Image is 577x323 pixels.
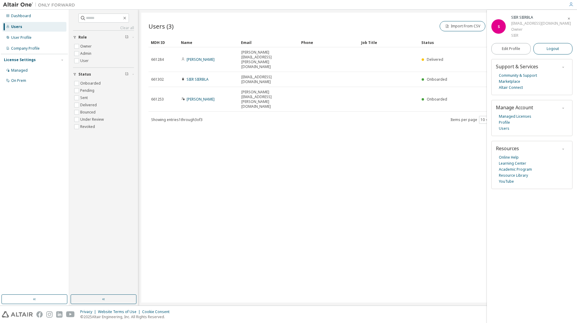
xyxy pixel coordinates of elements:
img: linkedin.svg [56,311,63,318]
span: Edit Profile [502,46,520,51]
a: Resource Library [499,172,528,179]
div: Users [11,24,22,29]
div: Job Title [361,38,417,47]
p: © 2025 Altair Engineering, Inc. All Rights Reserved. [80,314,173,319]
label: User [80,57,90,64]
div: Dashboard [11,14,31,18]
span: Manage Account [496,104,533,111]
img: instagram.svg [46,311,53,318]
div: SIER SIERBLA [511,14,571,20]
a: Managed Licenses [499,113,531,120]
span: Delivered [427,57,443,62]
label: Delivered [80,101,98,109]
span: Role [78,35,87,40]
span: 661302 [151,77,164,82]
span: Logout [547,46,559,52]
span: 661253 [151,97,164,102]
a: [PERSON_NAME] [187,57,215,62]
a: Altair Connect [499,85,523,91]
a: Academic Program [499,166,532,172]
span: Support & Services [496,63,538,70]
div: [EMAIL_ADDRESS][DOMAIN_NAME] [511,20,571,26]
a: [PERSON_NAME] [187,97,215,102]
img: Altair One [3,2,78,8]
span: Clear filter [125,72,129,77]
span: [PERSON_NAME][EMAIL_ADDRESS][PERSON_NAME][DOMAIN_NAME] [241,50,296,69]
label: Bounced [80,109,97,116]
div: Name [181,38,236,47]
div: Status [421,38,536,47]
span: Items per page [450,116,490,124]
a: Learning Center [499,160,526,166]
a: Edit Profile [491,43,531,54]
span: S [498,24,500,29]
label: Owner [80,43,93,50]
button: Logout [533,43,573,54]
div: User Profile [11,35,32,40]
label: Under Review [80,116,105,123]
label: Admin [80,50,93,57]
a: Marketplace [499,79,520,85]
div: Phone [301,38,356,47]
div: Privacy [80,309,98,314]
button: Import From CSV [440,21,485,31]
div: Email [241,38,296,47]
div: Cookie Consent [142,309,173,314]
button: Role [73,31,134,44]
a: YouTube [499,179,514,185]
a: Community & Support [499,73,537,79]
a: SIER SIERBLA [187,77,209,82]
span: Resources [496,145,519,152]
div: License Settings [4,57,36,62]
a: Online Help [499,154,519,160]
a: Users [499,126,509,132]
div: Company Profile [11,46,40,51]
div: On Prem [11,78,26,83]
img: youtube.svg [66,311,75,318]
div: Owner [511,26,571,33]
span: [PERSON_NAME][EMAIL_ADDRESS][PERSON_NAME][DOMAIN_NAME] [241,90,296,109]
button: 10 [481,117,489,122]
span: Showing entries 1 through 3 of 3 [151,117,203,122]
span: [EMAIL_ADDRESS][DOMAIN_NAME] [241,75,296,84]
img: facebook.svg [36,311,43,318]
span: Onboarded [427,77,447,82]
div: Website Terms of Use [98,309,142,314]
a: Clear all [73,26,134,30]
span: 661284 [151,57,164,62]
div: SIER [511,33,571,39]
label: Revoked [80,123,96,130]
img: altair_logo.svg [2,311,33,318]
div: MDH ID [151,38,176,47]
span: Users (3) [148,22,174,30]
button: Status [73,68,134,81]
div: Managed [11,68,28,73]
span: Status [78,72,91,77]
span: Clear filter [125,35,129,40]
label: Pending [80,87,96,94]
label: Sent [80,94,89,101]
label: Onboarded [80,80,102,87]
span: Onboarded [427,97,447,102]
a: Profile [499,120,510,126]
